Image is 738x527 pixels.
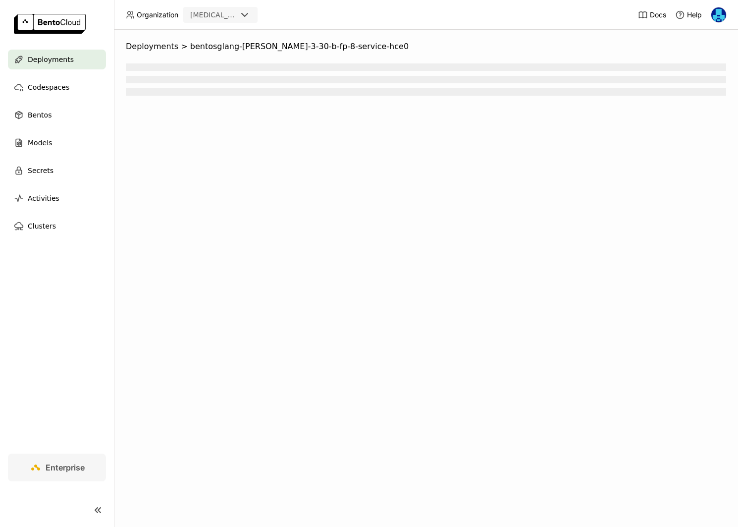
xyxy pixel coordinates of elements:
a: Models [8,133,106,153]
a: Codespaces [8,77,106,97]
a: Bentos [8,105,106,125]
a: Activities [8,188,106,208]
img: Yi Guo [711,7,726,22]
a: Enterprise [8,454,106,481]
span: Deployments [28,54,74,65]
a: Secrets [8,161,106,180]
span: Activities [28,192,59,204]
span: > [178,42,190,52]
span: Secrets [28,165,53,176]
div: [MEDICAL_DATA] [190,10,237,20]
img: logo [14,14,86,34]
span: Codespaces [28,81,69,93]
span: Docs [650,10,666,19]
input: Selected revia. [238,10,239,20]
div: Help [675,10,702,20]
a: Deployments [8,50,106,69]
span: Organization [137,10,178,19]
a: Docs [638,10,666,20]
span: Bentos [28,109,52,121]
span: Deployments [126,42,178,52]
span: Clusters [28,220,56,232]
a: Clusters [8,216,106,236]
span: Models [28,137,52,149]
nav: Breadcrumbs navigation [126,42,726,52]
span: Help [687,10,702,19]
span: Enterprise [46,463,85,472]
span: bentosglang-[PERSON_NAME]-3-30-b-fp-8-service-hce0 [190,42,409,52]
